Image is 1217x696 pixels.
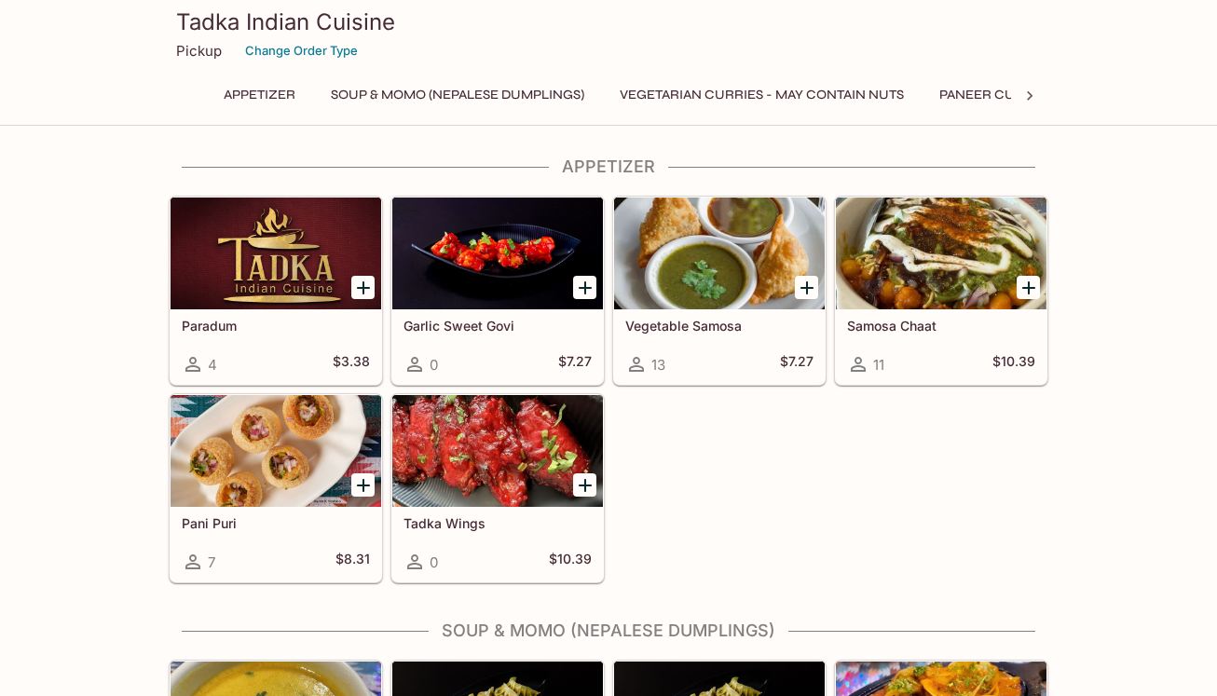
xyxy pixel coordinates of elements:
p: Pickup [176,42,222,60]
h5: $7.27 [558,353,592,375]
h5: $7.27 [780,353,814,375]
button: Add Vegetable Samosa [795,276,818,299]
button: Add Garlic Sweet Govi [573,276,596,299]
span: 4 [208,356,217,374]
h5: $3.38 [333,353,370,375]
button: Appetizer [213,82,306,108]
h5: $8.31 [335,551,370,573]
h4: Appetizer [169,157,1048,177]
h5: Pani Puri [182,515,370,531]
a: Paradum4$3.38 [170,197,382,385]
h4: Soup & Momo (Nepalese Dumplings) [169,621,1048,641]
span: 13 [651,356,665,374]
span: 11 [873,356,884,374]
h5: Garlic Sweet Govi [403,318,592,334]
span: 7 [208,553,215,571]
a: Garlic Sweet Govi0$7.27 [391,197,604,385]
h5: Vegetable Samosa [625,318,814,334]
button: Soup & Momo (Nepalese Dumplings) [321,82,595,108]
span: 0 [430,356,438,374]
a: Tadka Wings0$10.39 [391,394,604,582]
h5: $10.39 [549,551,592,573]
button: Change Order Type [237,36,366,65]
h5: $10.39 [992,353,1035,375]
button: Add Tadka Wings [573,473,596,497]
h5: Tadka Wings [403,515,592,531]
h5: Paradum [182,318,370,334]
a: Samosa Chaat11$10.39 [835,197,1047,385]
span: 0 [430,553,438,571]
h3: Tadka Indian Cuisine [176,7,1041,36]
div: Pani Puri [171,395,381,507]
button: Paneer Curries [929,82,1063,108]
div: Samosa Chaat [836,198,1046,309]
h5: Samosa Chaat [847,318,1035,334]
button: Add Samosa Chaat [1017,276,1040,299]
button: Add Pani Puri [351,473,375,497]
div: Garlic Sweet Govi [392,198,603,309]
a: Pani Puri7$8.31 [170,394,382,582]
button: Add Paradum [351,276,375,299]
button: Vegetarian Curries - may contain nuts [609,82,914,108]
a: Vegetable Samosa13$7.27 [613,197,826,385]
div: Paradum [171,198,381,309]
div: Vegetable Samosa [614,198,825,309]
div: Tadka Wings [392,395,603,507]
